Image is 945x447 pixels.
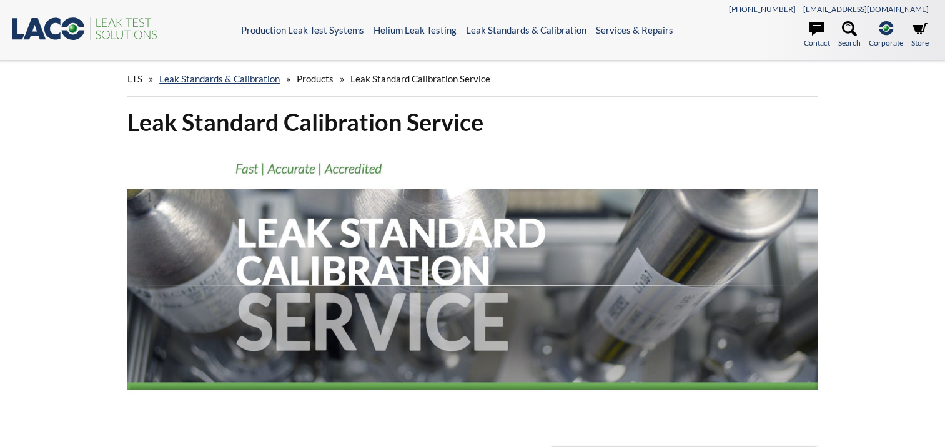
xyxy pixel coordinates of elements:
span: Leak Standard Calibration Service [350,73,490,84]
span: Products [297,73,334,84]
a: Contact [804,21,830,49]
a: Store [911,21,929,49]
a: [PHONE_NUMBER] [729,4,796,14]
span: LTS [127,73,142,84]
a: Search [838,21,861,49]
a: Leak Standards & Calibration [466,24,586,36]
a: [EMAIL_ADDRESS][DOMAIN_NAME] [803,4,929,14]
h1: Leak Standard Calibration Service [127,107,818,137]
a: Leak Standards & Calibration [159,73,280,84]
a: Services & Repairs [596,24,673,36]
a: Production Leak Test Systems [241,24,364,36]
div: » » » [127,61,818,97]
a: Helium Leak Testing [374,24,457,36]
span: Corporate [869,37,903,49]
img: Leak Standard Calibration Service header [127,147,818,423]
